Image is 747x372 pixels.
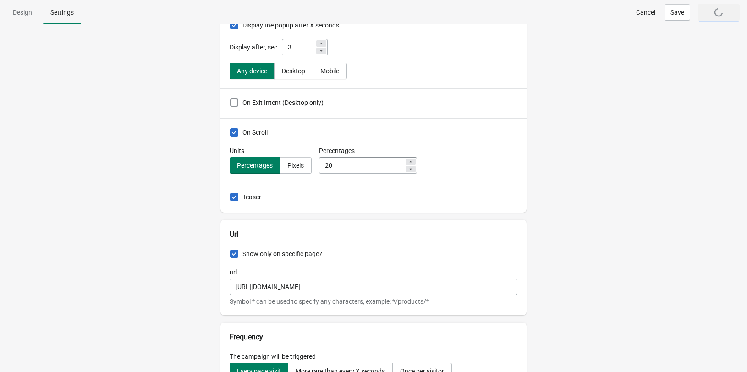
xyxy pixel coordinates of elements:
button: Cancel [631,4,661,21]
span: Settings [50,9,74,16]
input: url [230,279,517,295]
button: Desktop [274,63,313,79]
span: Cancel [636,9,655,16]
button: Percentages [230,157,280,174]
h2: Url [230,229,517,240]
button: Mobile [313,63,347,79]
span: The campaign will be triggered [230,353,316,360]
span: Percentages [319,147,355,154]
button: Any device [230,63,275,79]
div: Percentages [237,162,273,169]
span: Teaser [242,193,261,201]
div: Any device [237,67,267,75]
span: Save [670,9,684,16]
span: Display after, sec [230,44,277,51]
span: On Scroll [242,129,268,136]
span: url [230,268,237,276]
span: Units [230,147,244,154]
span: Display the popup after X seconds [242,22,339,29]
h2: Frequency [230,332,517,343]
span: Symbol * can be used to specify any characters, example: */products/* [230,298,429,305]
div: Mobile [320,67,339,75]
div: Pixels [287,162,304,169]
span: Design [13,9,32,16]
span: Show only on specific page? [242,250,322,257]
button: Save [665,4,690,21]
button: Pixels [280,157,312,174]
div: Desktop [282,67,305,75]
span: On Exit Intent (Desktop only) [242,99,324,106]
